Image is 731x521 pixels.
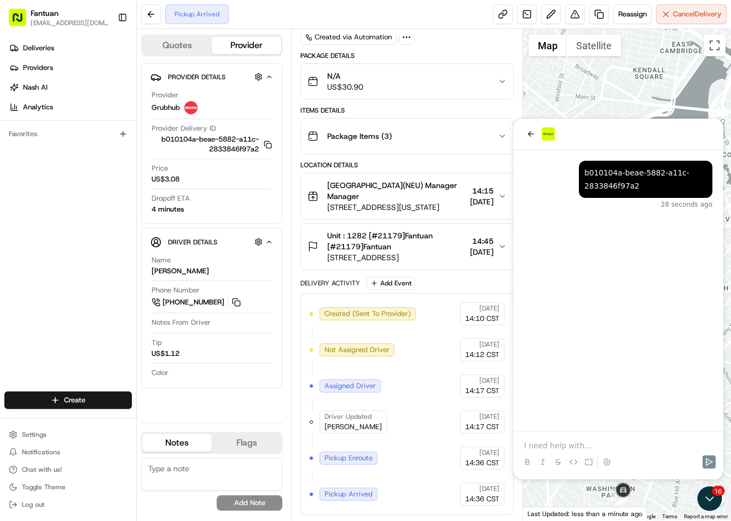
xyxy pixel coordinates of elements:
span: [DATE] [479,448,500,457]
span: Assigned Driver [324,381,376,391]
div: 9 [616,493,628,505]
span: Log out [22,500,44,509]
span: Cancel Delivery [673,9,722,19]
span: [STREET_ADDRESS] [327,252,466,263]
button: N/AUS$30.90 [301,64,513,99]
span: Phone Number [152,285,200,295]
button: Fantuan [31,8,59,19]
button: Show street map [529,34,567,56]
div: Created via Automation [300,30,397,45]
button: Quotes [142,37,212,54]
span: Driver Updated [324,412,372,421]
a: Terms [662,513,677,519]
button: b010104a-beae-5882-a11c-2833846f97a2 [152,134,272,154]
a: [PHONE_NUMBER] [152,296,242,308]
a: Open this area in Google Maps (opens a new window) [526,506,562,520]
div: 4 minutes [152,204,184,214]
span: [DATE] [479,304,500,313]
span: Chat with us! [22,465,62,474]
span: [STREET_ADDRESS][US_STATE] [327,202,466,213]
span: Settings [22,430,47,439]
button: Driver Details [150,233,273,251]
button: Show satellite imagery [567,34,621,56]
button: Chat with us! [4,462,132,477]
span: Color [152,368,169,378]
button: Package Items (3) [301,119,513,154]
div: Favorites [4,125,132,143]
div: Last Updated: less than a minute ago [523,507,647,520]
button: CancelDelivery [656,4,727,24]
button: Flags [212,434,281,452]
span: Provider Details [168,73,225,81]
div: US$1.12 [152,349,179,359]
span: Providers [23,63,53,73]
span: 14:10 CST [465,314,500,324]
span: [DATE] [479,412,500,421]
span: Name [152,255,171,265]
a: Nash AI [4,79,136,96]
div: Delivery Activity [300,279,360,288]
span: N/A [327,71,363,81]
span: Provider [152,90,178,100]
div: 7 [610,489,622,501]
div: Items Details [300,106,514,115]
span: [PHONE_NUMBER] [163,297,224,307]
span: US$3.08 [152,174,179,184]
button: Add Event [367,277,415,290]
span: [EMAIL_ADDRESS][DOMAIN_NAME] [31,19,109,27]
button: Toggle Theme [4,479,132,495]
span: [DATE] [470,247,494,257]
span: Unit : 1282 [#21179]Fantuan [#21179]Fantuan [327,230,466,252]
span: Notes From Driver [152,318,211,327]
button: Provider Details [150,68,273,86]
a: Deliveries [4,39,136,57]
button: Settings [4,427,132,442]
span: 14:12 CST [465,350,500,360]
span: Driver Details [168,238,217,247]
span: 14:36 CST [465,458,500,468]
button: Create [4,391,132,409]
span: [GEOGRAPHIC_DATA](NEU) Manager Manager [327,180,466,202]
span: 14:15 [470,185,494,196]
span: Not Assigned Driver [324,345,390,355]
span: Package Items ( 3 ) [327,131,392,142]
img: 5e692f75ce7d37001a5d71f1 [184,101,198,114]
span: 14:45 [470,236,494,247]
iframe: Open customer support [696,485,726,514]
button: Reassign [613,4,652,24]
div: Package Details [300,51,514,60]
button: Toggle fullscreen view [704,34,726,56]
button: Provider [212,37,281,54]
span: Create [64,395,85,405]
span: Pickup Enroute [324,453,373,463]
a: Providers [4,59,136,77]
a: Report a map error [684,513,728,519]
img: Google [526,506,562,520]
span: Deliveries [23,43,54,53]
span: Analytics [23,102,53,112]
span: Price [152,163,168,173]
button: Fantuan[EMAIL_ADDRESS][DOMAIN_NAME] [4,4,113,31]
a: Analytics [4,98,136,116]
div: [PERSON_NAME] [152,266,209,276]
span: Dropoff ETA [152,194,190,203]
span: [PERSON_NAME] [324,422,382,432]
button: Notes [142,434,212,452]
span: Pickup Arrived [324,489,373,499]
span: Notifications [22,448,60,456]
span: Created (Sent To Provider) [324,309,411,319]
div: Location Details [300,161,514,169]
div: 8 [616,493,628,505]
span: Toggle Theme [22,483,66,491]
button: Notifications [4,444,132,460]
span: 14:17 CST [465,422,500,432]
span: [DATE] [479,376,500,385]
span: Tip [152,338,162,348]
span: [DATE] [479,340,500,349]
span: Reassign [618,9,647,19]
